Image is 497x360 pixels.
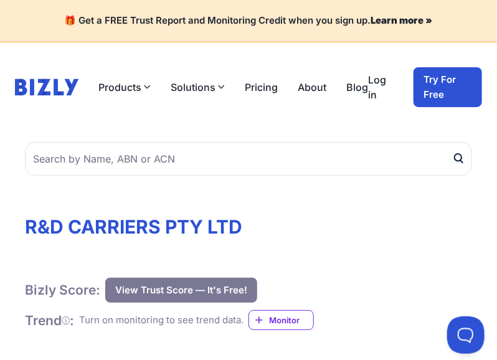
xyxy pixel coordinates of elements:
[25,142,472,176] input: Search by Name, ABN or ACN
[25,312,74,329] h1: Trend :
[245,80,278,95] a: Pricing
[269,314,313,326] span: Monitor
[79,313,244,328] div: Turn on monitoring to see trend data.
[171,80,225,95] button: Solutions
[249,310,314,330] a: Monitor
[25,216,472,238] h1: R&D CARRIERS PTY LTD
[447,316,485,354] iframe: Toggle Customer Support
[368,72,394,102] a: Log in
[346,80,368,95] a: Blog
[105,278,257,303] button: View Trust Score — It's Free!
[414,67,482,107] a: Try For Free
[298,80,326,95] a: About
[25,282,100,298] h1: Bizly Score:
[98,80,151,95] button: Products
[371,14,433,26] a: Learn more »
[15,15,482,27] h4: 🎁 Get a FREE Trust Report and Monitoring Credit when you sign up.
